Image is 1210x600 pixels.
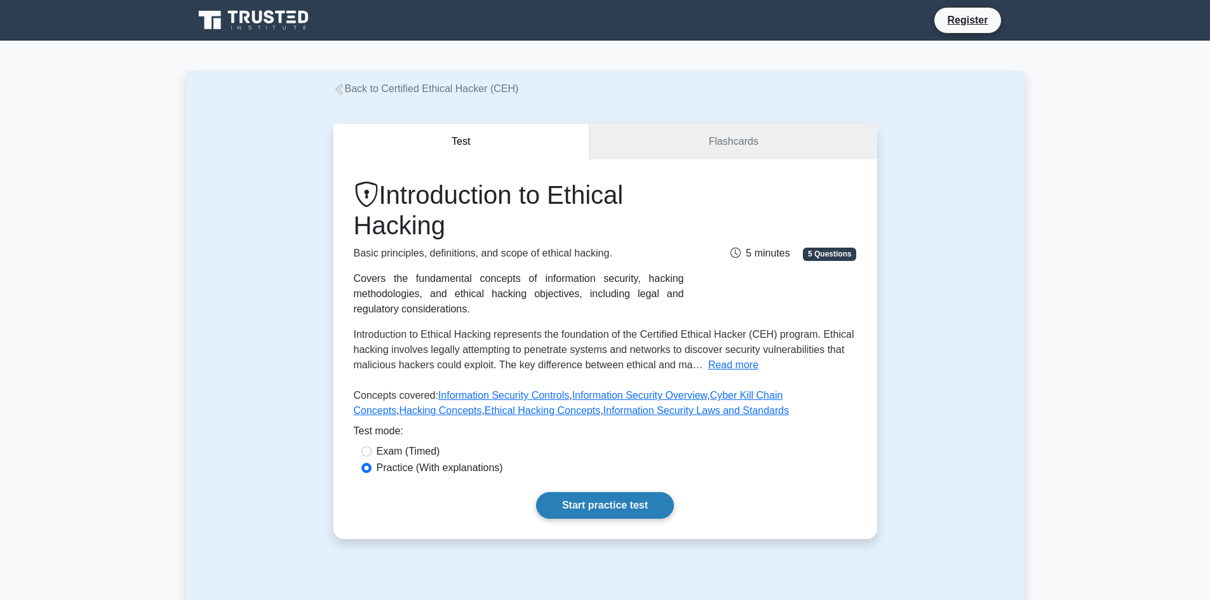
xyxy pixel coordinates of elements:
[354,329,854,370] span: Introduction to Ethical Hacking represents the foundation of the Certified Ethical Hacker (CEH) p...
[708,357,758,373] button: Read more
[589,124,877,160] a: Flashcards
[354,423,857,444] div: Test mode:
[536,492,674,519] a: Start practice test
[400,405,482,416] a: Hacking Concepts
[354,180,684,241] h1: Introduction to Ethical Hacking
[603,405,790,416] a: Information Security Laws and Standards
[377,460,503,476] label: Practice (With explanations)
[354,388,857,423] p: Concepts covered: , , , , ,
[354,271,684,317] div: Covers the fundamental concepts of information security, hacking methodologies, and ethical hacki...
[333,124,590,160] button: Test
[333,83,519,94] a: Back to Certified Ethical Hacker (CEH)
[377,444,440,459] label: Exam (Timed)
[438,390,569,401] a: Information Security Controls
[485,405,600,416] a: Ethical Hacking Concepts
[354,246,684,261] p: Basic principles, definitions, and scope of ethical hacking.
[572,390,708,401] a: Information Security Overview
[803,248,856,260] span: 5 Questions
[730,248,790,258] span: 5 minutes
[939,12,995,28] a: Register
